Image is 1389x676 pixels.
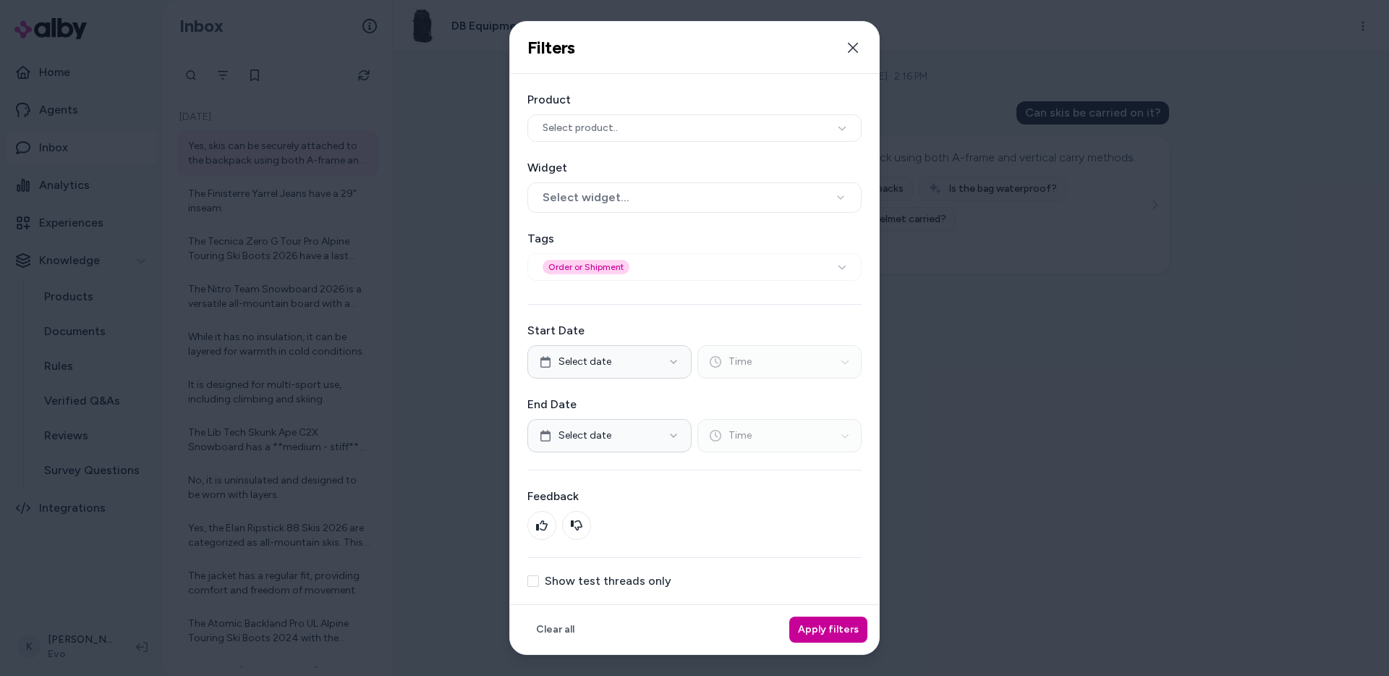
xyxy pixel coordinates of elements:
[527,396,862,413] label: End Date
[558,355,611,369] span: Select date
[527,419,692,452] button: Select date
[545,575,671,587] label: Show test threads only
[527,345,692,379] button: Select date
[527,488,862,505] label: Feedback
[543,121,618,135] span: Select product..
[527,37,575,59] h2: Filters
[527,322,862,339] label: Start Date
[527,91,862,109] label: Product
[527,182,862,213] button: Select widget...
[789,617,867,643] button: Apply filters
[527,230,862,248] label: Tags
[558,428,611,443] span: Select date
[548,261,624,273] span: Order or Shipment
[527,159,862,177] label: Widget
[527,617,583,643] button: Clear all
